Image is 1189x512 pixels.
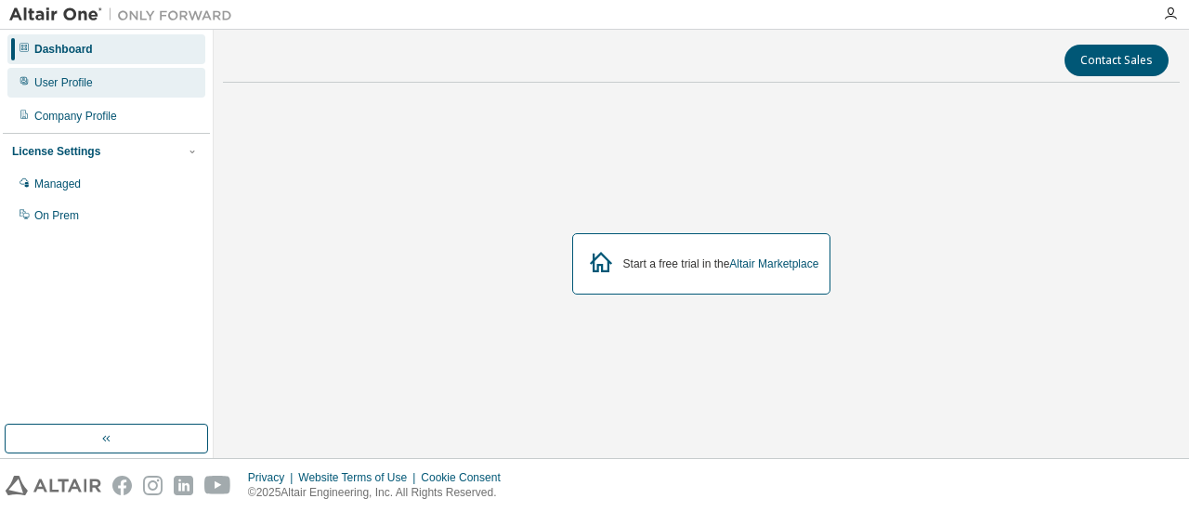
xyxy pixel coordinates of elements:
[34,177,81,191] div: Managed
[729,257,818,270] a: Altair Marketplace
[9,6,242,24] img: Altair One
[1065,45,1169,76] button: Contact Sales
[421,470,511,485] div: Cookie Consent
[6,476,101,495] img: altair_logo.svg
[143,476,163,495] img: instagram.svg
[34,208,79,223] div: On Prem
[34,75,93,90] div: User Profile
[623,256,819,271] div: Start a free trial in the
[248,485,512,501] p: © 2025 Altair Engineering, Inc. All Rights Reserved.
[298,470,421,485] div: Website Terms of Use
[248,470,298,485] div: Privacy
[34,42,93,57] div: Dashboard
[12,144,100,159] div: License Settings
[112,476,132,495] img: facebook.svg
[34,109,117,124] div: Company Profile
[174,476,193,495] img: linkedin.svg
[204,476,231,495] img: youtube.svg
